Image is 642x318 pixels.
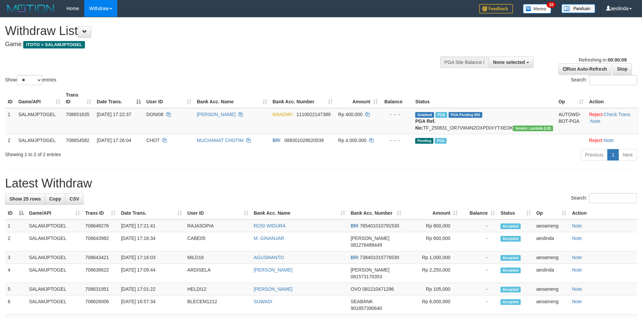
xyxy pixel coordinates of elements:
[533,219,569,232] td: aeoameng
[16,89,63,108] th: Game/API: activate to sort column ascending
[581,149,608,161] a: Previous
[558,63,611,75] a: Run Auto-Refresh
[604,138,614,143] a: Note
[498,207,533,219] th: Status: activate to sort column ascending
[5,41,421,48] h4: Game:
[500,268,521,273] span: Accepted
[254,299,272,304] a: SUWADI
[460,251,498,264] td: -
[5,295,26,315] td: 6
[65,193,84,205] a: CSV
[94,89,144,108] th: Date Trans.: activate to sort column descending
[5,207,26,219] th: ID: activate to sort column descending
[460,207,498,219] th: Balance: activate to sort column ascending
[613,63,632,75] a: Stop
[118,251,185,264] td: [DATE] 17:16:03
[404,219,460,232] td: Rp 800,000
[83,295,118,315] td: 708626006
[5,251,26,264] td: 3
[26,207,83,219] th: Game/API: activate to sort column ascending
[273,112,293,117] span: MANDIRI
[17,75,42,85] select: Showentries
[118,264,185,283] td: [DATE] 17:09:44
[572,236,582,241] a: Note
[412,89,556,108] th: Status
[556,89,586,108] th: Op: activate to sort column ascending
[489,57,533,68] button: None selected
[297,112,331,117] span: Copy 1110022147389 to clipboard
[185,232,251,251] td: CABE05
[350,236,389,241] span: [PERSON_NAME]
[586,134,639,146] td: ·
[350,306,382,311] span: Copy 901857390640 to clipboard
[26,283,83,295] td: SALAMJPTOGEL
[69,196,79,202] span: CSV
[500,223,521,229] span: Accepted
[493,60,525,65] span: None selected
[571,75,637,85] label: Search:
[412,108,556,134] td: TF_250831_OR7VW4NZOXPDIXYTXEOK
[5,89,16,108] th: ID
[254,223,286,228] a: ROSI WIDURA
[415,138,433,144] span: Pending
[118,232,185,251] td: [DATE] 17:16:34
[383,137,410,144] div: - - -
[618,149,637,161] a: Next
[533,232,569,251] td: aeolinda
[66,112,89,117] span: 708651635
[350,267,389,273] span: [PERSON_NAME]
[5,75,56,85] label: Show entries
[83,219,118,232] td: 708648276
[270,89,336,108] th: Bank Acc. Number: activate to sort column ascending
[273,138,280,143] span: BRI
[5,219,26,232] td: 1
[5,264,26,283] td: 4
[362,286,394,292] span: Copy 081210471296 to clipboard
[194,89,270,108] th: Bank Acc. Name: activate to sort column ascending
[254,286,293,292] a: [PERSON_NAME]
[5,108,16,134] td: 1
[350,255,358,260] span: BRI
[144,89,194,108] th: User ID: activate to sort column ascending
[97,138,131,143] span: [DATE] 17:26:04
[26,295,83,315] td: SALAMJPTOGEL
[5,148,263,158] div: Showing 1 to 2 of 2 entries
[350,299,373,304] span: SEABANK
[185,264,251,283] td: ARDISELA
[185,219,251,232] td: RAJASOPIA
[5,283,26,295] td: 5
[26,219,83,232] td: SALAMJPTOGEL
[479,4,513,13] img: Feedback.jpg
[185,207,251,219] th: User ID: activate to sort column ascending
[572,286,582,292] a: Note
[185,295,251,315] td: BLECEM1212
[579,57,626,63] span: Refreshing in:
[118,219,185,232] td: [DATE] 17:21:41
[500,236,521,242] span: Accepted
[415,112,434,118] span: Grabbed
[66,138,89,143] span: 708654582
[586,108,639,134] td: · ·
[572,255,582,260] a: Note
[185,283,251,295] td: HELDI12
[23,41,85,48] span: ITOTO > SALAMJPTOGEL
[404,295,460,315] td: Rp 6,000,000
[49,196,61,202] span: Copy
[83,207,118,219] th: Trans ID: activate to sort column ascending
[146,138,159,143] span: CHOT
[586,89,639,108] th: Action
[533,283,569,295] td: aeoameng
[404,232,460,251] td: Rp 600,000
[185,251,251,264] td: MILD16
[404,264,460,283] td: Rp 2,250,000
[590,118,601,124] a: Note
[360,223,399,228] span: Copy 765401010791530 to clipboard
[383,111,410,118] div: - - -
[5,232,26,251] td: 2
[460,283,498,295] td: -
[5,24,421,38] h1: Withdraw List
[571,193,637,203] label: Search:
[251,207,348,219] th: Bank Acc. Name: activate to sort column ascending
[97,112,131,117] span: [DATE] 17:22:37
[5,134,16,146] td: 2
